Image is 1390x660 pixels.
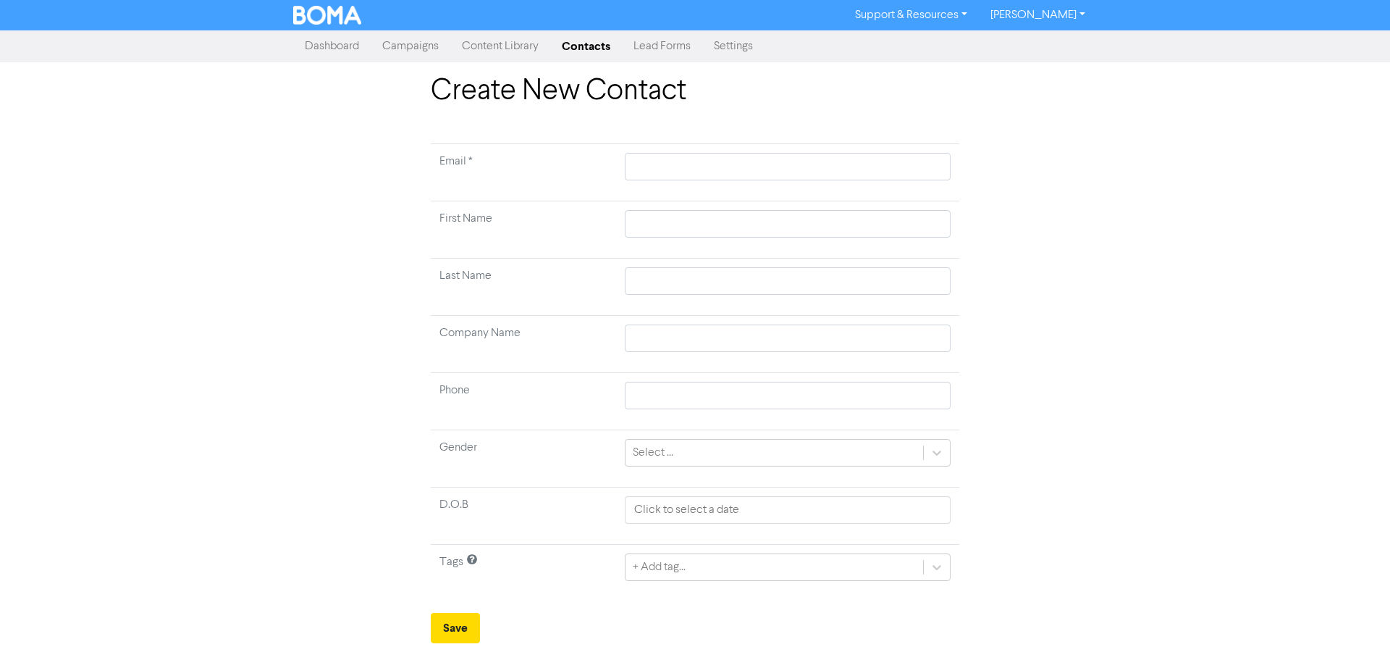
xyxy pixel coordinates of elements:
a: Content Library [450,32,550,61]
td: Gender [431,430,616,488]
td: Company Name [431,316,616,373]
a: [PERSON_NAME] [979,4,1097,27]
a: Dashboard [293,32,371,61]
div: Select ... [633,444,673,461]
a: Campaigns [371,32,450,61]
input: Click to select a date [625,496,951,524]
a: Settings [702,32,764,61]
td: Phone [431,373,616,430]
td: D.O.B [431,488,616,545]
a: Contacts [550,32,622,61]
a: Support & Resources [843,4,979,27]
td: Required [431,144,616,201]
div: + Add tag... [633,559,686,576]
td: Last Name [431,259,616,316]
a: Lead Forms [622,32,702,61]
td: Tags [431,545,616,602]
iframe: Chat Widget [1318,590,1390,660]
td: First Name [431,201,616,259]
h1: Create New Contact [431,74,959,109]
img: BOMA Logo [293,6,361,25]
button: Save [431,613,480,643]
